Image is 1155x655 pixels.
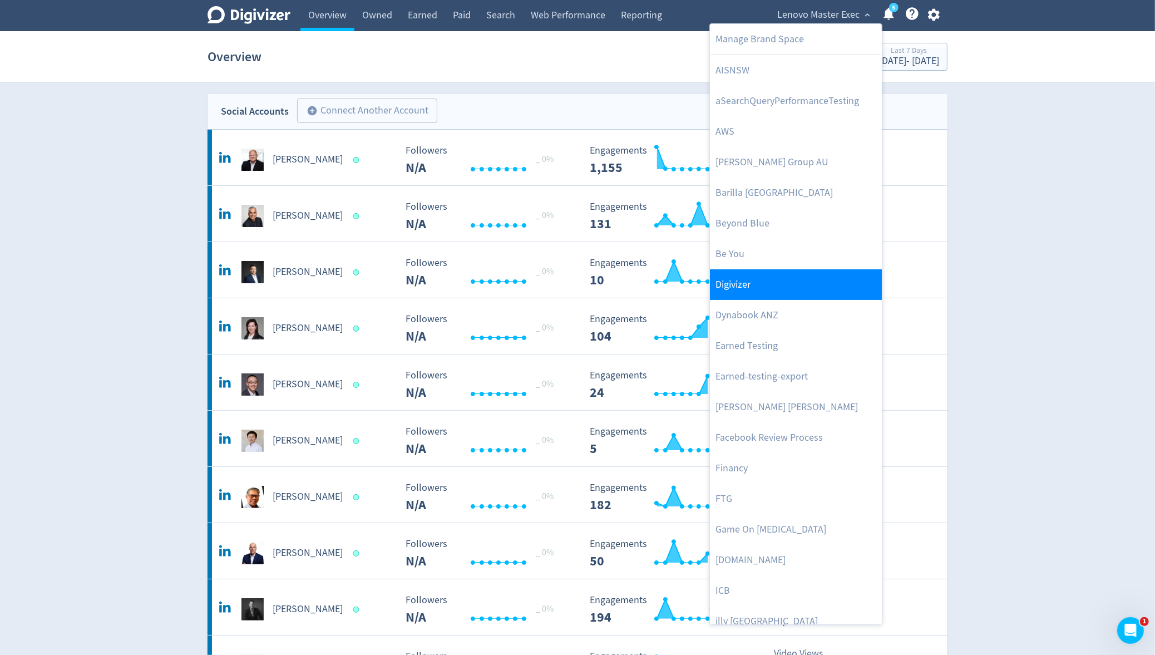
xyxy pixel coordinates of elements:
[710,331,882,361] a: Earned Testing
[710,575,882,606] a: ICB
[710,453,882,484] a: Financy
[710,24,882,55] a: Manage Brand Space
[710,484,882,514] a: FTG
[710,178,882,208] a: Barilla [GEOGRAPHIC_DATA]
[710,361,882,392] a: Earned-testing-export
[710,147,882,178] a: [PERSON_NAME] Group AU
[710,116,882,147] a: AWS
[710,422,882,453] a: Facebook Review Process
[710,55,882,86] a: AISNSW
[710,208,882,239] a: Beyond Blue
[710,239,882,269] a: Be You
[710,269,882,300] a: Digivizer
[710,545,882,575] a: [DOMAIN_NAME]
[710,300,882,331] a: Dynabook ANZ
[1117,617,1144,644] iframe: Intercom live chat
[710,86,882,116] a: aSearchQueryPerformanceTesting
[710,514,882,545] a: Game On [MEDICAL_DATA]
[710,606,882,637] a: illy [GEOGRAPHIC_DATA]
[710,392,882,422] a: [PERSON_NAME] [PERSON_NAME]
[1140,617,1149,626] span: 1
